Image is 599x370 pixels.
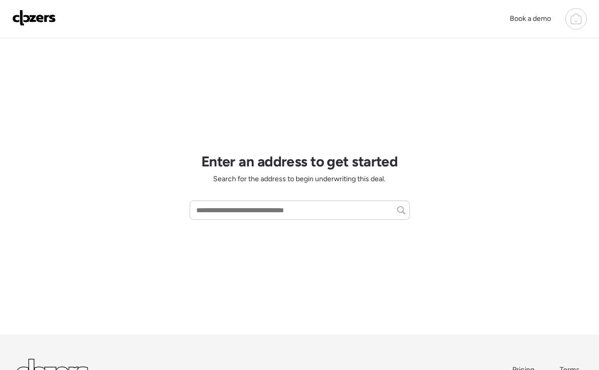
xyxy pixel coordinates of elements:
img: Logo [12,10,56,26]
h1: Enter an address to get started [201,153,398,170]
span: Search for the address to begin underwriting this deal. [213,174,385,184]
span: Book a demo [510,14,551,23]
